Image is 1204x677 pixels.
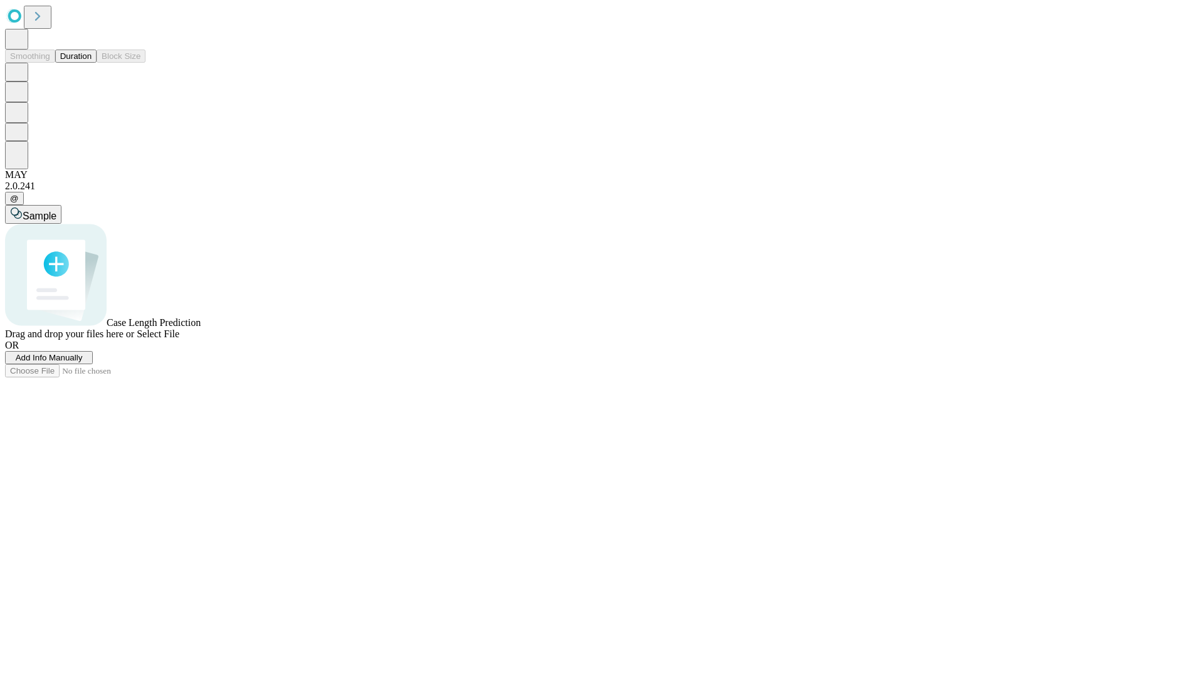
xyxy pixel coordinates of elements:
[16,353,83,362] span: Add Info Manually
[5,351,93,364] button: Add Info Manually
[5,328,134,339] span: Drag and drop your files here or
[107,317,201,328] span: Case Length Prediction
[5,50,55,63] button: Smoothing
[5,192,24,205] button: @
[137,328,179,339] span: Select File
[5,340,19,350] span: OR
[5,169,1199,181] div: MAY
[55,50,97,63] button: Duration
[5,181,1199,192] div: 2.0.241
[10,194,19,203] span: @
[5,205,61,224] button: Sample
[97,50,145,63] button: Block Size
[23,211,56,221] span: Sample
